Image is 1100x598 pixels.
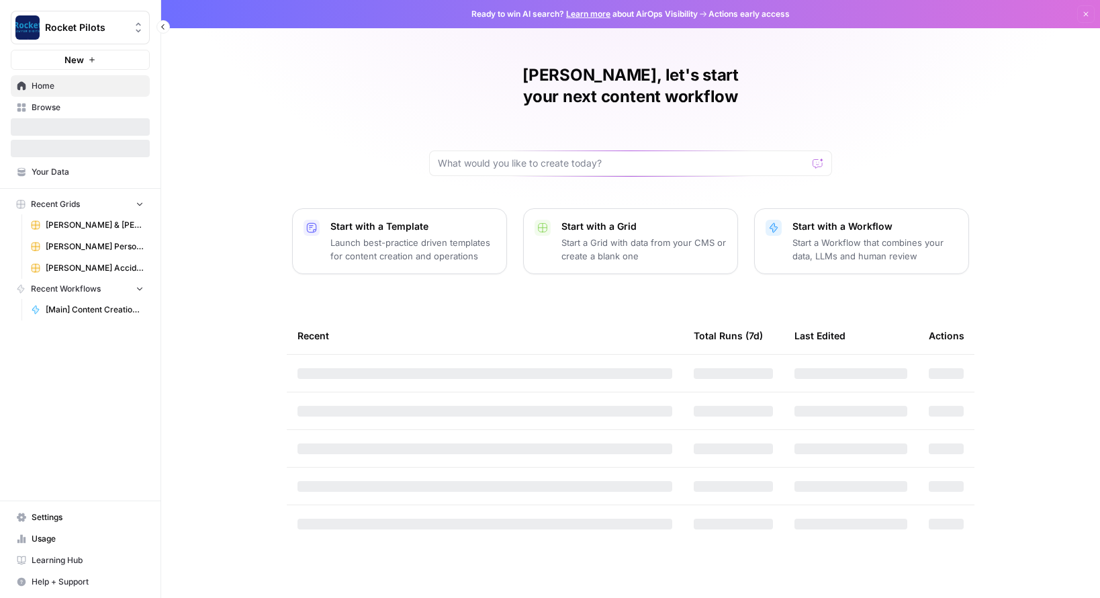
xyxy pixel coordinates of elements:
button: New [11,50,150,70]
span: [PERSON_NAME] & [PERSON_NAME] [US_STATE] Car Accident Lawyers [46,219,144,231]
span: Usage [32,533,144,545]
a: Browse [11,97,150,118]
a: Home [11,75,150,97]
span: [Main] Content Creation Article [46,304,144,316]
span: Recent Grids [31,198,80,210]
img: Rocket Pilots Logo [15,15,40,40]
p: Start with a Workflow [792,220,958,233]
span: Your Data [32,166,144,178]
div: Recent [297,317,672,354]
a: Your Data [11,161,150,183]
span: Learning Hub [32,554,144,566]
button: Start with a TemplateLaunch best-practice driven templates for content creation and operations [292,208,507,274]
span: Settings [32,511,144,523]
p: Start a Workflow that combines your data, LLMs and human review [792,236,958,263]
span: [PERSON_NAME] Accident Attorneys [46,262,144,274]
button: Workspace: Rocket Pilots [11,11,150,44]
a: [PERSON_NAME] Personal Injury & Car Accident Lawyers [25,236,150,257]
div: Last Edited [794,317,845,354]
p: Start with a Grid [561,220,727,233]
span: Recent Workflows [31,283,101,295]
div: Total Runs (7d) [694,317,763,354]
p: Start a Grid with data from your CMS or create a blank one [561,236,727,263]
span: Rocket Pilots [45,21,126,34]
a: Settings [11,507,150,528]
button: Start with a WorkflowStart a Workflow that combines your data, LLMs and human review [754,208,969,274]
button: Start with a GridStart a Grid with data from your CMS or create a blank one [523,208,738,274]
a: Learn more [566,9,610,19]
span: Ready to win AI search? about AirOps Visibility [471,8,698,20]
input: What would you like to create today? [438,157,807,170]
p: Start with a Template [330,220,496,233]
h1: [PERSON_NAME], let's start your next content workflow [429,65,832,108]
div: Actions [929,317,964,354]
a: [PERSON_NAME] Accident Attorneys [25,257,150,279]
span: Browse [32,101,144,114]
button: Help + Support [11,571,150,593]
a: [PERSON_NAME] & [PERSON_NAME] [US_STATE] Car Accident Lawyers [25,214,150,236]
a: Usage [11,528,150,550]
span: Home [32,80,144,92]
span: [PERSON_NAME] Personal Injury & Car Accident Lawyers [46,241,144,253]
span: Help + Support [32,576,144,588]
span: New [64,53,84,67]
a: Learning Hub [11,550,150,571]
button: Recent Workflows [11,279,150,299]
button: Recent Grids [11,194,150,214]
span: Actions early access [708,8,790,20]
p: Launch best-practice driven templates for content creation and operations [330,236,496,263]
a: [Main] Content Creation Article [25,299,150,321]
